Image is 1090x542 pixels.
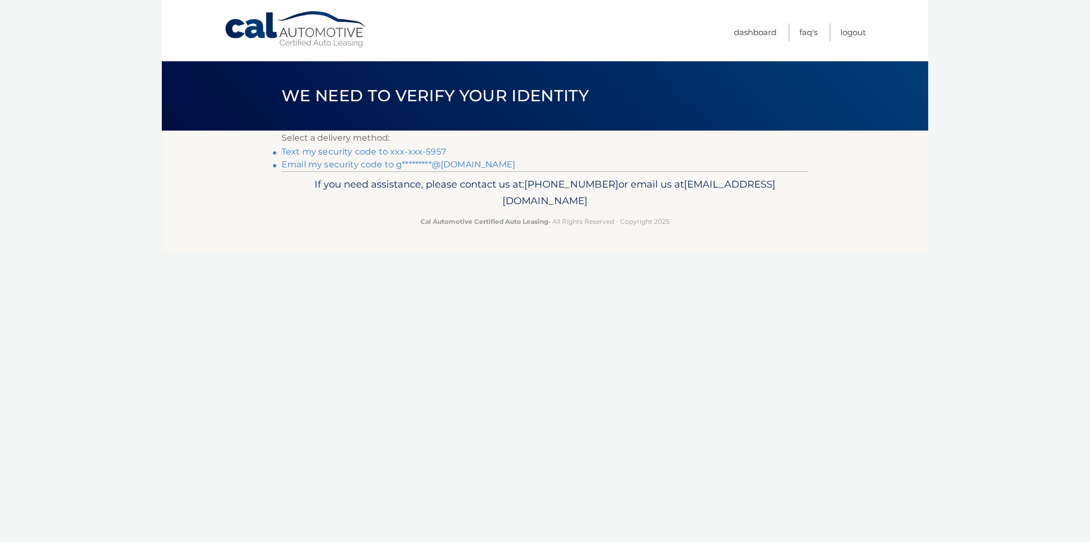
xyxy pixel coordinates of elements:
span: We need to verify your identity [282,86,589,106]
strong: Cal Automotive Certified Auto Leasing [420,217,548,225]
p: - All Rights Reserved - Copyright 2025 [288,216,802,227]
a: Dashboard [734,23,777,41]
a: Cal Automotive [224,11,368,48]
a: FAQ's [799,23,817,41]
a: Email my security code to g*********@[DOMAIN_NAME] [282,159,515,169]
a: Logout [840,23,866,41]
span: [PHONE_NUMBER] [524,178,618,190]
a: Text my security code to xxx-xxx-5957 [282,147,446,157]
p: If you need assistance, please contact us at: or email us at [288,176,802,210]
p: Select a delivery method: [282,131,808,145]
